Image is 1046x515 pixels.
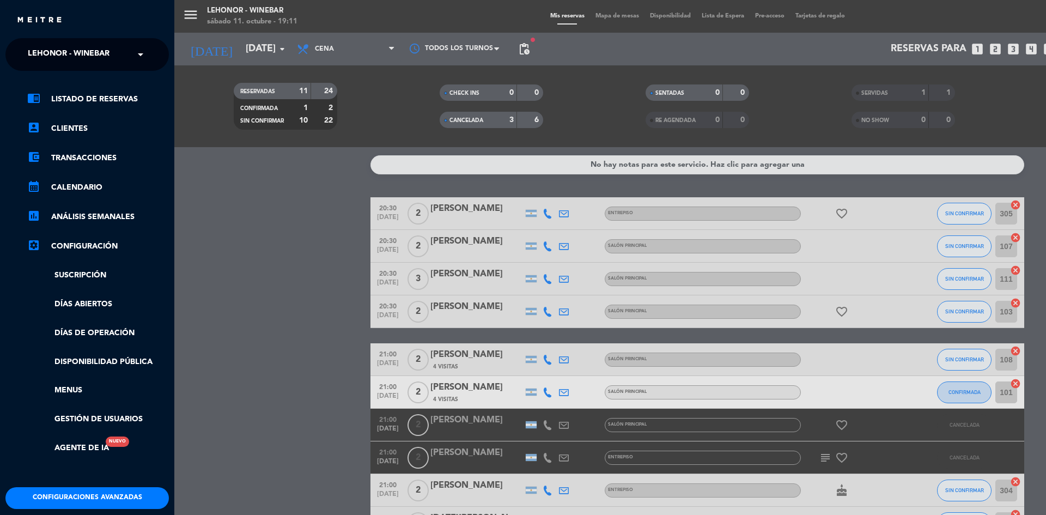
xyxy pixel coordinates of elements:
a: chrome_reader_modeListado de Reservas [27,93,169,106]
a: Agente de IANuevo [27,442,109,455]
a: account_boxClientes [27,122,169,135]
a: calendar_monthCalendario [27,181,169,194]
a: account_balance_walletTransacciones [27,152,169,165]
i: account_box [27,121,40,134]
i: assessment [27,209,40,222]
i: calendar_month [27,180,40,193]
button: Configuraciones avanzadas [5,487,169,509]
a: Días abiertos [27,298,169,311]
a: Configuración [27,240,169,253]
div: Nuevo [106,437,129,447]
i: account_balance_wallet [27,150,40,163]
a: assessmentANÁLISIS SEMANALES [27,210,169,223]
i: settings_applications [27,239,40,252]
img: MEITRE [16,16,63,25]
a: Días de Operación [27,327,169,340]
span: Lehonor - Winebar [28,43,110,66]
i: chrome_reader_mode [27,92,40,105]
a: Disponibilidad pública [27,356,169,368]
a: Suscripción [27,269,169,282]
a: Gestión de usuarios [27,413,169,426]
a: Menus [27,384,169,397]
